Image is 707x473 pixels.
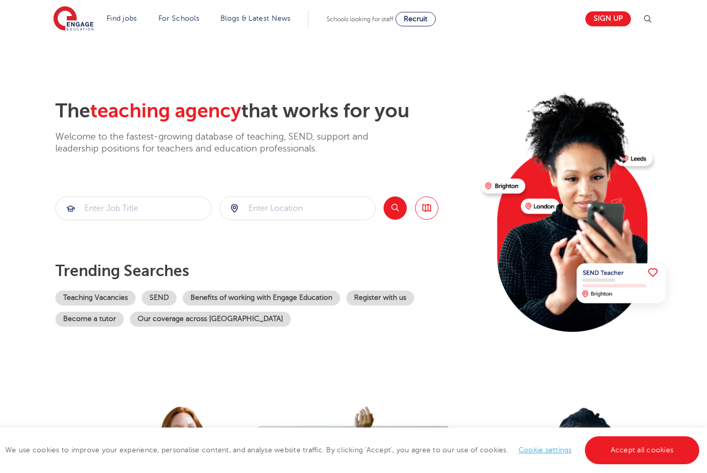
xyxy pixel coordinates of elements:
img: Engage Education [53,6,94,32]
a: Blogs & Latest News [220,14,291,22]
a: Accept all cookies [585,436,700,464]
p: Welcome to the fastest-growing database of teaching, SEND, support and leadership positions for t... [55,131,397,155]
span: Recruit [404,15,428,23]
a: Teaching Vacancies [55,291,136,306]
span: Schools looking for staff [327,16,393,23]
a: Become a tutor [55,312,124,327]
a: Find jobs [107,14,137,22]
button: Search [384,196,407,220]
p: Trending searches [55,262,473,280]
input: Submit [56,197,211,220]
a: For Schools [158,14,199,22]
a: Sign up [585,11,631,26]
a: Benefits of working with Engage Education [183,291,340,306]
div: Submit [219,196,376,220]
a: Register with us [346,291,414,306]
a: Recruit [395,12,436,26]
a: SEND [142,291,176,306]
input: Submit [220,197,375,220]
h2: The that works for you [55,99,473,123]
a: Our coverage across [GEOGRAPHIC_DATA] [130,312,291,327]
span: We use cookies to improve your experience, personalise content, and analyse website traffic. By c... [5,446,702,454]
span: teaching agency [90,100,241,122]
a: Cookie settings [519,446,572,454]
div: Submit [55,196,212,220]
